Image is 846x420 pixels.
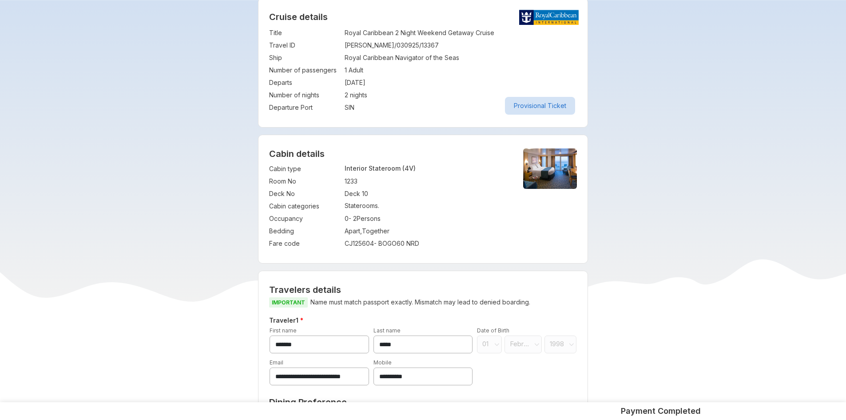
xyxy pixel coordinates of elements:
[345,239,508,248] div: CJ125604 - BOGO60 NRD
[621,406,701,416] h5: Payment Completed
[269,64,340,76] td: Number of passengers
[269,188,340,200] td: Deck No
[345,76,577,89] td: [DATE]
[269,200,340,212] td: Cabin categories
[345,212,508,225] td: 0 - 2 Persons
[340,39,345,52] td: :
[569,340,574,349] svg: angle down
[340,163,345,175] td: :
[270,327,297,334] label: First name
[340,175,345,188] td: :
[373,327,401,334] label: Last name
[345,101,577,114] td: SIN
[345,39,577,52] td: [PERSON_NAME]/030925/13367
[345,227,362,235] span: Apart ,
[269,27,340,39] td: Title
[269,52,340,64] td: Ship
[269,297,308,308] span: IMPORTANT
[269,163,340,175] td: Cabin type
[340,52,345,64] td: :
[362,227,389,235] span: Together
[402,164,416,172] span: (4V)
[340,89,345,101] td: :
[345,52,577,64] td: Royal Caribbean Navigator of the Seas
[482,340,492,348] span: 01
[269,101,340,114] td: Departure Port
[340,101,345,114] td: :
[340,237,345,250] td: :
[345,164,508,172] p: Interior Stateroom
[340,76,345,89] td: :
[345,27,577,39] td: Royal Caribbean 2 Night Weekend Getaway Cruise
[269,39,340,52] td: Travel ID
[269,397,577,408] h2: Dining Preference
[267,315,579,326] h5: Traveler 1
[270,359,283,366] label: Email
[345,202,508,209] p: Staterooms.
[340,200,345,212] td: :
[340,212,345,225] td: :
[269,175,340,188] td: Room No
[340,64,345,76] td: :
[269,12,577,22] h2: Cruise details
[340,188,345,200] td: :
[269,89,340,101] td: Number of nights
[510,340,531,348] span: February
[269,148,577,159] h4: Cabin details
[534,340,540,349] svg: angle down
[269,284,577,295] h2: Travelers details
[269,76,340,89] td: Departs
[269,297,577,308] p: Name must match passport exactly. Mismatch may lead to denied boarding.
[494,340,500,349] svg: angle down
[550,340,566,348] span: 1998
[269,225,340,237] td: Bedding
[340,27,345,39] td: :
[345,175,508,188] td: 1233
[269,237,340,250] td: Fare code
[340,225,345,237] td: :
[505,97,575,115] button: Provisional Ticket
[269,212,340,225] td: Occupancy
[345,64,577,76] td: 1 Adult
[373,359,392,366] label: Mobile
[477,327,509,334] label: Date of Birth
[345,188,508,200] td: Deck 10
[345,89,577,101] td: 2 nights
